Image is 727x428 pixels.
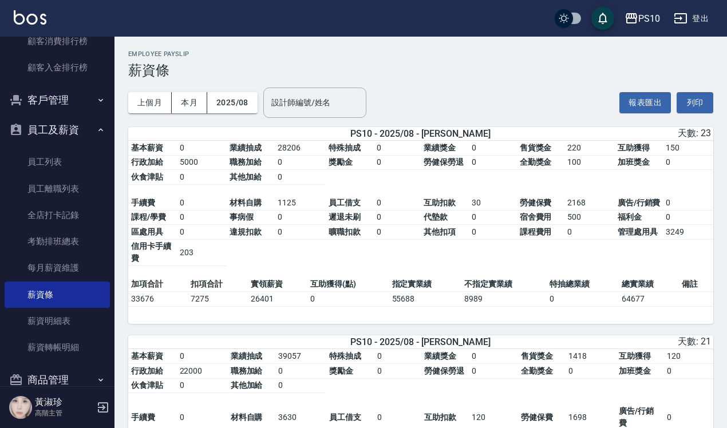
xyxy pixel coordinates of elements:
a: 每月薪資維護 [5,255,110,281]
td: 0 [177,141,227,156]
span: PS10 - 2025/08 - [PERSON_NAME] [350,336,491,347]
span: 員工借支 [329,198,361,207]
a: 薪資轉帳明細 [5,334,110,360]
span: PS10 - 2025/08 - [PERSON_NAME] [350,128,491,139]
span: 基本薪資 [131,143,163,152]
span: 課程費用 [520,227,552,236]
span: 勞健保勞退 [424,157,464,167]
span: 其他加給 [230,172,262,181]
span: 伙食津貼 [131,172,163,181]
td: 0 [469,141,517,156]
h3: 薪資條 [128,62,713,78]
button: 2025/08 [207,92,258,113]
span: 互助獲得 [618,143,650,152]
span: 事病假 [230,212,254,221]
td: 203 [177,239,227,266]
td: 0 [275,155,326,170]
td: 150 [663,141,713,156]
button: 本月 [172,92,207,113]
span: 其他加給 [231,381,263,390]
td: 0 [177,225,227,240]
td: 55688 [389,292,462,307]
span: 遲退未刷 [329,212,361,221]
td: 0 [177,196,227,211]
td: 0 [547,292,619,307]
span: 課程/學費 [131,212,166,221]
a: 員工列表 [5,149,110,175]
span: 獎勵金 [329,366,353,375]
td: 120 [664,349,713,364]
span: 業績獎金 [424,143,456,152]
td: 5000 [177,155,227,170]
button: save [591,7,614,30]
span: 售貨獎金 [521,351,553,360]
td: 特抽總業績 [547,277,619,292]
span: 加班獎金 [619,366,651,375]
td: 總實業績 [619,277,678,292]
span: 曠職扣款 [329,227,361,236]
button: 客戶管理 [5,85,110,115]
span: 勞健保費 [521,413,553,422]
td: 30 [469,196,517,211]
td: 0 [564,225,614,240]
span: 廣告/行銷費 [619,406,654,427]
td: 0 [663,196,713,211]
span: 業績抽成 [231,351,263,360]
span: 勞健保費 [520,198,552,207]
button: PS10 [620,7,665,30]
span: 特殊抽成 [329,143,361,152]
button: 上個月 [128,92,172,113]
span: 業績獎金 [424,351,456,360]
td: 8989 [461,292,547,307]
a: 全店打卡記錄 [5,202,110,228]
span: 加班獎金 [618,157,650,167]
td: 0 [469,364,518,379]
td: 0 [275,378,326,393]
td: 0 [469,349,518,364]
button: 報表匯出 [619,92,671,113]
td: 0 [374,349,421,364]
span: 互助扣款 [424,198,456,207]
span: 伙食津貼 [131,381,163,390]
td: 2168 [564,196,614,211]
td: 64677 [619,292,678,307]
td: 0 [307,292,389,307]
button: 登出 [669,8,713,29]
a: 員工離職列表 [5,176,110,202]
a: 顧客消費排行榜 [5,28,110,54]
span: 其他扣項 [424,227,456,236]
span: 互助扣款 [424,413,456,422]
td: 0 [374,196,421,211]
td: 0 [177,378,228,393]
td: 28206 [275,141,326,156]
img: Logo [14,10,46,25]
span: 材料自購 [231,413,263,422]
span: 基本薪資 [131,351,163,360]
td: 0 [374,141,421,156]
button: 員工及薪資 [5,115,110,145]
span: 管理處用具 [618,227,658,236]
img: Person [9,396,32,419]
td: 1125 [275,196,326,211]
td: 0 [275,210,326,225]
button: 商品管理 [5,365,110,395]
td: 0 [275,364,326,379]
td: 0 [663,155,713,170]
td: 0 [374,364,421,379]
span: 職務加給 [230,157,262,167]
td: 0 [177,170,227,185]
button: 列印 [677,92,713,113]
td: 0 [566,364,615,379]
span: 勞健保勞退 [424,366,464,375]
span: 代墊款 [424,212,448,221]
table: a dense table [128,141,713,278]
span: 特殊抽成 [329,351,361,360]
span: 信用卡手續費 [131,241,171,263]
td: 0 [469,225,517,240]
td: 0 [664,364,713,379]
td: 26401 [248,292,307,307]
td: 不指定實業績 [461,277,547,292]
span: 獎勵金 [329,157,353,167]
span: 全勤獎金 [520,157,552,167]
td: 0 [374,225,421,240]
